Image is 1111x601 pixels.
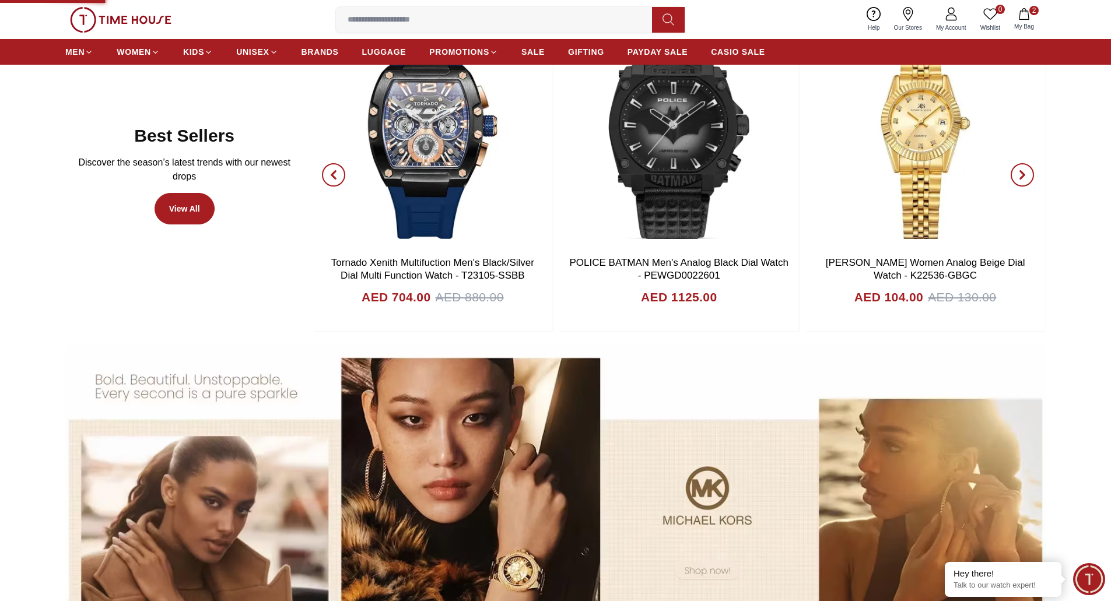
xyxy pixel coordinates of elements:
a: PAYDAY SALE [628,41,688,62]
a: GIFTING [568,41,604,62]
span: MEN [65,46,85,58]
span: My Account [931,23,971,32]
p: Discover the season’s latest trends with our newest drops [75,156,294,184]
span: 0 [996,5,1005,14]
a: PROMOTIONS [429,41,498,62]
a: SALE [521,41,545,62]
a: CASIO SALE [711,41,765,62]
h4: AED 104.00 [854,288,923,307]
span: KIDS [183,46,204,58]
a: Our Stores [887,5,929,34]
button: 2My Bag [1007,6,1041,33]
a: LUGGAGE [362,41,406,62]
span: AED 880.00 [435,288,503,307]
a: UNISEX [236,41,278,62]
a: Tornado Xenith Multifuction Men's Black/Silver Dial Multi Function Watch - T23105-SSBB [331,257,534,281]
img: ... [70,7,171,33]
img: POLICE BATMAN Men's Analog Black Dial Watch - PEWGD0022601 [559,17,799,251]
a: View All [155,193,215,224]
img: Tornado Xenith Multifuction Men's Black/Silver Dial Multi Function Watch - T23105-SSBB [313,17,552,251]
span: My Bag [1010,22,1039,31]
span: CASIO SALE [711,46,765,58]
a: 0Wishlist [973,5,1007,34]
span: BRANDS [302,46,339,58]
img: Kenneth Scott Women Analog Beige Dial Watch - K22536-GBGC [805,17,1045,251]
span: PAYDAY SALE [628,46,688,58]
span: Help [863,23,885,32]
span: SALE [521,46,545,58]
span: 2 [1029,6,1039,15]
h4: AED 1125.00 [641,288,717,307]
span: PROMOTIONS [429,46,489,58]
a: [PERSON_NAME] Women Analog Beige Dial Watch - K22536-GBGC [826,257,1025,281]
h2: Best Sellers [134,125,234,146]
span: GIFTING [568,46,604,58]
span: Our Stores [889,23,927,32]
a: MEN [65,41,93,62]
p: Talk to our watch expert! [954,581,1053,591]
div: Chat Widget [1073,563,1105,595]
span: AED 130.00 [928,288,996,307]
span: UNISEX [236,46,269,58]
a: Help [861,5,887,34]
span: LUGGAGE [362,46,406,58]
a: POLICE BATMAN Men's Analog Black Dial Watch - PEWGD0022601 [569,257,788,281]
span: WOMEN [117,46,151,58]
div: Hey there! [954,568,1053,579]
a: WOMEN [117,41,160,62]
span: Wishlist [976,23,1005,32]
a: BRANDS [302,41,339,62]
a: KIDS [183,41,213,62]
h4: AED 704.00 [362,288,430,307]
